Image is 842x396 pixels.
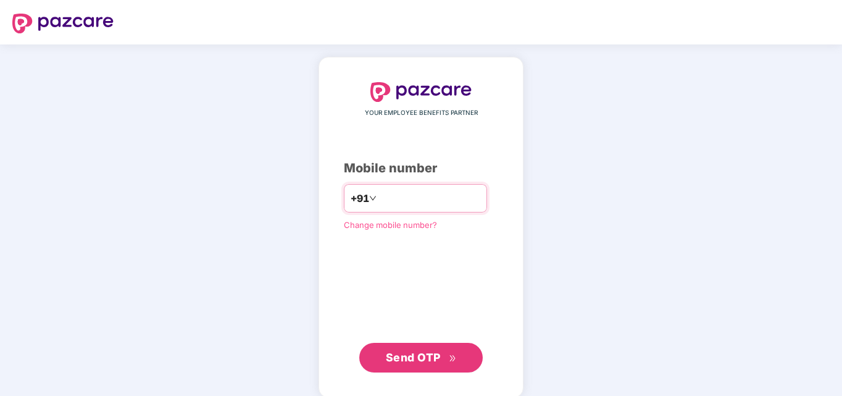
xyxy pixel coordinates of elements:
[365,108,478,118] span: YOUR EMPLOYEE BENEFITS PARTNER
[449,355,457,363] span: double-right
[344,220,437,230] a: Change mobile number?
[386,351,441,364] span: Send OTP
[351,191,369,206] span: +91
[369,195,377,202] span: down
[370,82,472,102] img: logo
[359,343,483,373] button: Send OTPdouble-right
[344,159,498,178] div: Mobile number
[12,14,114,33] img: logo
